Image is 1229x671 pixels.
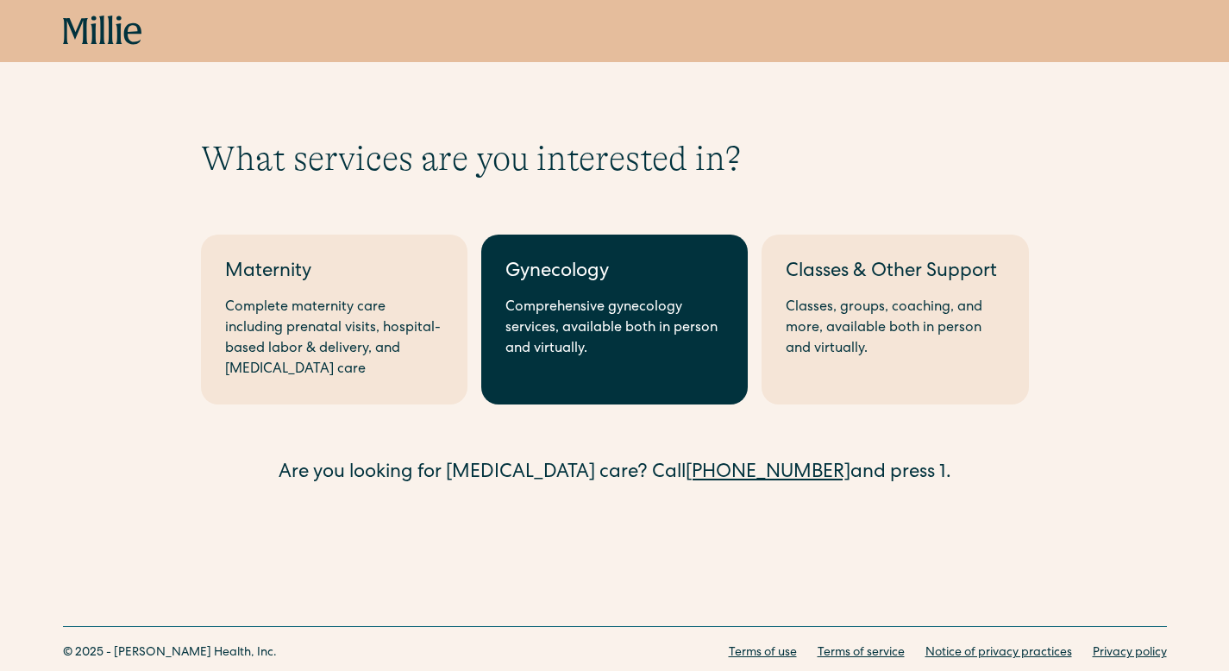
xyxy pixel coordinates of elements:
a: Privacy policy [1093,644,1167,662]
div: Maternity [225,259,443,287]
div: © 2025 - [PERSON_NAME] Health, Inc. [63,644,277,662]
div: Classes & Other Support [786,259,1004,287]
div: Gynecology [505,259,724,287]
a: Notice of privacy practices [925,644,1072,662]
div: Classes, groups, coaching, and more, available both in person and virtually. [786,298,1004,360]
div: Comprehensive gynecology services, available both in person and virtually. [505,298,724,360]
h1: What services are you interested in? [201,138,1029,179]
a: GynecologyComprehensive gynecology services, available both in person and virtually. [481,235,748,404]
a: [PHONE_NUMBER] [686,464,850,483]
a: MaternityComplete maternity care including prenatal visits, hospital-based labor & delivery, and ... [201,235,467,404]
a: Terms of use [729,644,797,662]
div: Complete maternity care including prenatal visits, hospital-based labor & delivery, and [MEDICAL_... [225,298,443,380]
a: Terms of service [818,644,905,662]
div: Are you looking for [MEDICAL_DATA] care? Call and press 1. [201,460,1029,488]
a: Classes & Other SupportClasses, groups, coaching, and more, available both in person and virtually. [762,235,1028,404]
